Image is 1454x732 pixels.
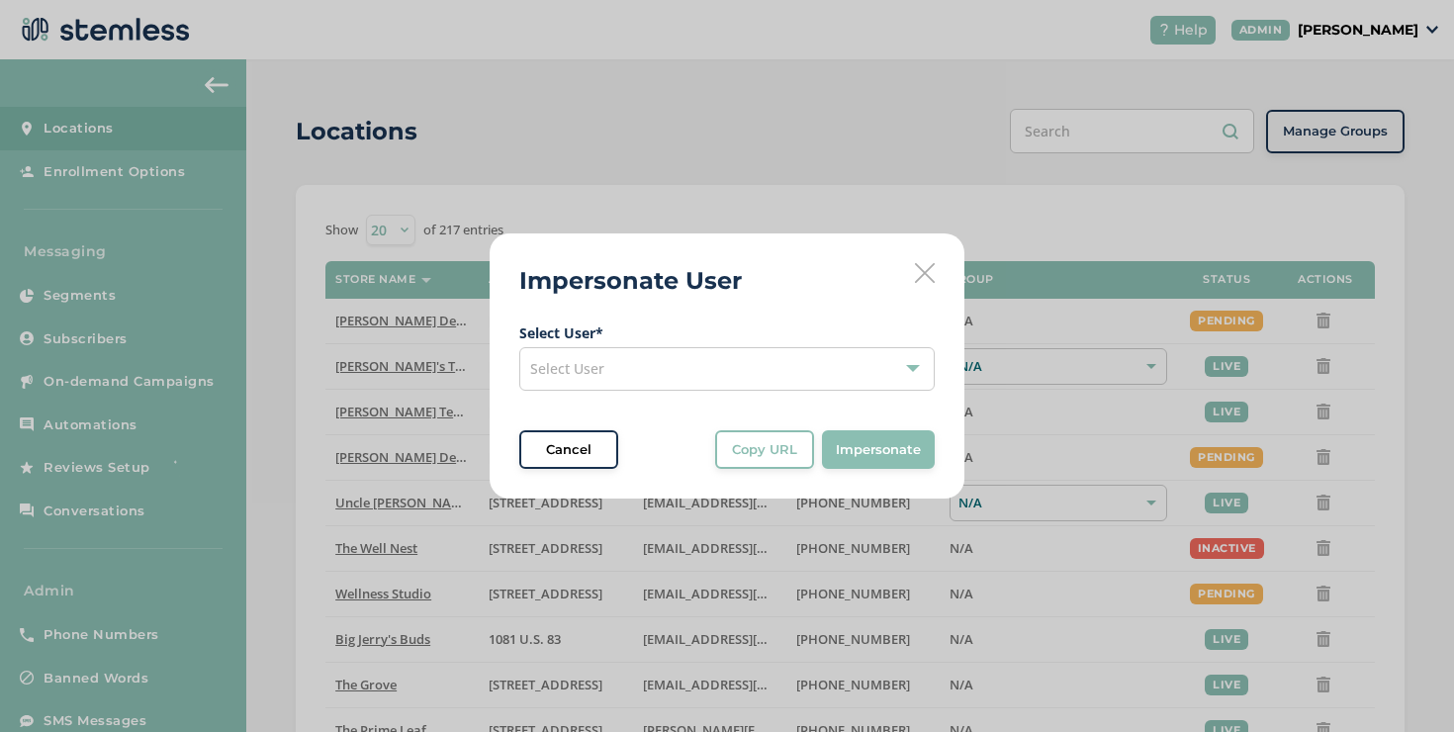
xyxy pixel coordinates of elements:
span: Cancel [546,440,591,460]
h2: Impersonate User [519,263,742,299]
button: Impersonate [822,430,935,470]
span: Select User [530,359,604,378]
button: Cancel [519,430,618,470]
iframe: Chat Widget [1355,637,1454,732]
span: Copy URL [732,440,797,460]
label: Select User [519,322,935,343]
span: Impersonate [836,440,921,460]
button: Copy URL [715,430,814,470]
